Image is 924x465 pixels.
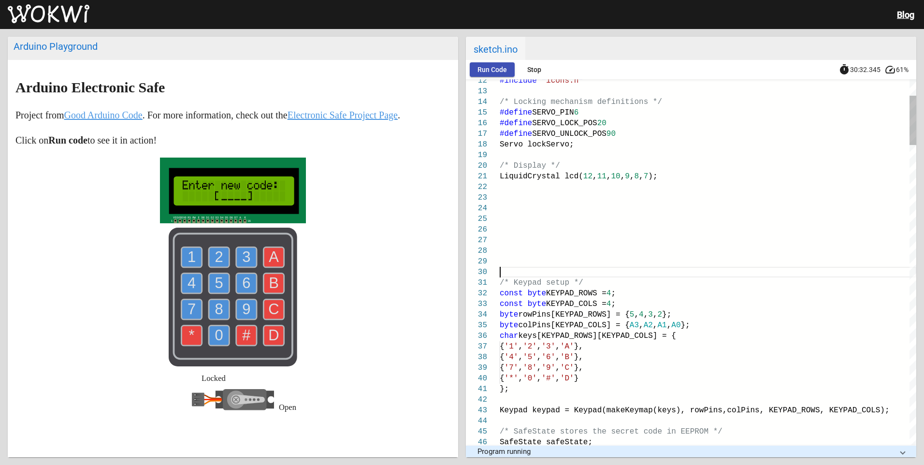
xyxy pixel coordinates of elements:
span: 4 [639,310,644,319]
div: 22 [466,182,487,192]
span: 9 [625,172,630,181]
span: 30:32.345 [850,66,881,73]
span: , [518,374,523,383]
div: 23 [466,192,487,203]
span: '3' [541,342,555,351]
span: 'A' [560,342,574,351]
span: , [634,310,639,319]
span: , [537,374,542,383]
span: const [500,300,523,308]
span: , [653,321,658,330]
button: Run Code [470,62,515,77]
span: '2' [523,342,537,351]
span: SERVO_LOCK_POS [532,119,597,128]
span: , [653,310,658,319]
small: Open [279,400,296,415]
span: , [537,342,542,351]
span: { [500,342,505,351]
p: Project from . For more information, check out the . [15,107,450,123]
span: '0' [523,374,537,383]
span: { [500,353,505,362]
div: 18 [466,139,487,150]
img: Wokwi [8,4,89,24]
span: 5 [630,310,635,319]
b: Run code [48,135,87,145]
span: , [537,363,542,372]
a: Electronic Safe Project Page [288,110,398,120]
div: 16 [466,118,487,129]
span: /* Locking mechanism definitions */ [500,98,662,106]
span: , [606,172,611,181]
span: byte [500,310,518,319]
span: byte [500,321,518,330]
span: }; [500,385,509,393]
span: } [574,374,579,383]
mat-icon: speed [884,64,896,75]
span: , [555,353,560,362]
span: 'C' [560,363,574,372]
a: Blog [897,10,914,20]
span: sketch.ino [466,37,525,60]
div: 41 [466,384,487,394]
span: #define [500,130,532,138]
span: { [500,374,505,383]
span: '4' [505,353,519,362]
span: LiquidCrystal lcd( [500,172,583,181]
span: , [555,374,560,383]
span: ); [648,172,657,181]
div: 32 [466,288,487,299]
span: #define [500,108,532,117]
div: 17 [466,129,487,139]
span: 12 [583,172,592,181]
div: 30 [466,267,487,277]
div: 45 [466,426,487,437]
span: Stop [527,66,541,73]
div: Arduino Playground [14,41,452,52]
span: ; [611,300,616,308]
span: Keypad keypad = Keypad(makeKeymap(keys), rowPins, [500,406,727,415]
span: , [630,172,635,181]
div: 28 [466,246,487,256]
span: 61% [896,66,916,73]
h1: Arduino Electronic Safe [15,80,450,95]
div: 42 [466,394,487,405]
span: 2 [658,310,663,319]
span: '8' [523,363,537,372]
span: A2 [644,321,653,330]
div: 35 [466,320,487,331]
div: 33 [466,299,487,309]
mat-panel-title: Program running [477,447,893,456]
span: 11 [597,172,606,181]
span: }, [574,353,583,362]
mat-icon: timer [838,64,850,75]
span: , [592,172,597,181]
span: char [500,332,518,340]
span: 3 [648,310,653,319]
span: { [500,363,505,372]
span: 'D' [560,374,574,383]
span: rowPins[KEYPAD_ROWS] = { [518,310,629,319]
span: KEYPAD_ROWS = [546,289,606,298]
span: Run Code [477,66,507,73]
div: 25 [466,214,487,224]
div: 19 [466,150,487,160]
span: }, [574,363,583,372]
mat-expansion-panel-header: Program running [466,446,916,457]
span: '6' [541,353,555,362]
div: 20 [466,160,487,171]
span: /* Keypad setup */ [500,278,583,287]
span: '1' [505,342,519,351]
span: '#' [541,374,555,383]
span: , [518,353,523,362]
span: 4 [606,300,611,308]
div: 21 [466,171,487,182]
span: '7' [505,363,519,372]
span: , [639,321,644,330]
div: 34 [466,309,487,320]
p: Click on to see it in action! [15,132,450,148]
span: byte [528,289,546,298]
span: , [518,363,523,372]
div: 29 [466,256,487,267]
span: }; [662,310,671,319]
span: KEYPAD_COLS = [546,300,606,308]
